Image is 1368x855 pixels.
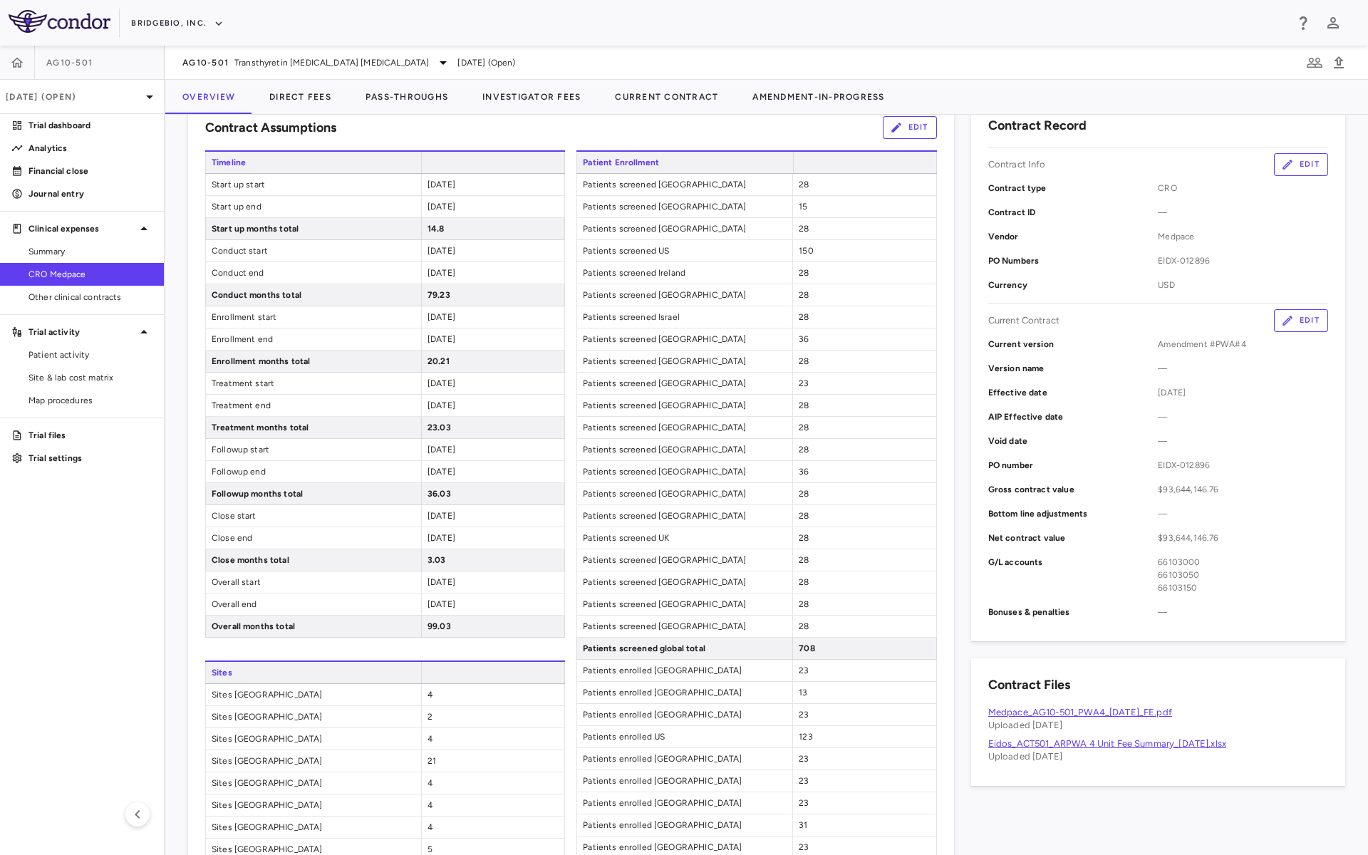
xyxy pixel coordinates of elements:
[988,386,1159,399] p: Effective date
[577,483,792,504] span: Patients screened [GEOGRAPHIC_DATA]
[988,483,1159,496] p: Gross contract value
[28,165,152,177] p: Financial close
[427,467,455,477] span: [DATE]
[6,90,141,103] p: [DATE] (Open)
[252,80,348,114] button: Direct Fees
[1158,230,1328,243] span: Medpace
[1158,532,1328,544] span: $93,644,146.76
[131,12,224,35] button: BridgeBio, Inc.
[799,290,809,300] span: 28
[988,362,1159,375] p: Version name
[427,334,455,344] span: [DATE]
[799,423,809,432] span: 28
[1158,556,1328,569] div: 66103000
[799,312,809,322] span: 28
[28,348,152,361] span: Patient activity
[206,750,421,772] span: Sites [GEOGRAPHIC_DATA]
[206,616,421,637] span: Overall months total
[28,119,152,132] p: Trial dashboard
[427,577,455,587] span: [DATE]
[206,196,421,217] span: Start up end
[427,224,445,234] span: 14.8
[427,756,436,766] span: 21
[799,224,809,234] span: 28
[427,268,455,278] span: [DATE]
[577,284,792,306] span: Patients screened [GEOGRAPHIC_DATA]
[799,842,809,852] span: 23
[427,511,455,521] span: [DATE]
[577,638,792,659] span: Patients screened global total
[206,549,421,571] span: Close months total
[988,230,1159,243] p: Vendor
[427,400,455,410] span: [DATE]
[988,532,1159,544] p: Net contract value
[28,394,152,407] span: Map procedures
[577,571,792,593] span: Patients screened [GEOGRAPHIC_DATA]
[577,373,792,394] span: Patients screened [GEOGRAPHIC_DATA]
[799,599,809,609] span: 28
[988,707,1172,717] a: Medpace_AG10-501_PWA4_[DATE]_FE.pdf
[205,662,421,683] span: Sites
[465,80,598,114] button: Investigator Fees
[577,306,792,328] span: Patients screened Israel
[988,738,1226,749] a: Eidos_ACT501_ARPWA 4 Unit Fee Summary_[DATE].xlsx
[1158,206,1328,219] span: —
[427,533,455,543] span: [DATE]
[577,704,792,725] span: Patients enrolled [GEOGRAPHIC_DATA]
[427,800,432,810] span: 4
[165,80,252,114] button: Overview
[799,621,809,631] span: 28
[206,218,421,239] span: Start up months total
[799,577,809,587] span: 28
[988,606,1159,618] p: Bonuses & penalties
[577,549,792,571] span: Patients screened [GEOGRAPHIC_DATA]
[427,246,455,256] span: [DATE]
[988,158,1046,171] p: Contract Info
[427,290,450,300] span: 79.23
[799,489,809,499] span: 28
[28,268,152,281] span: CRO Medpace
[427,489,451,499] span: 36.03
[206,328,421,350] span: Enrollment end
[988,507,1159,520] p: Bottom line adjustments
[799,202,807,212] span: 15
[28,222,135,235] p: Clinical expenses
[577,748,792,769] span: Patients enrolled [GEOGRAPHIC_DATA]
[577,814,792,836] span: Patients enrolled [GEOGRAPHIC_DATA]
[577,792,792,814] span: Patients enrolled [GEOGRAPHIC_DATA]
[427,378,455,388] span: [DATE]
[799,754,809,764] span: 23
[577,196,792,217] span: Patients screened [GEOGRAPHIC_DATA]
[577,461,792,482] span: Patients screened [GEOGRAPHIC_DATA]
[1158,254,1328,267] span: EIDX-012896
[427,844,432,854] span: 5
[799,467,809,477] span: 36
[206,306,421,328] span: Enrollment start
[1158,410,1328,423] span: —
[799,820,807,830] span: 31
[577,240,792,261] span: Patients screened US
[577,218,792,239] span: Patients screened [GEOGRAPHIC_DATA]
[988,675,1070,695] h6: Contract Files
[1158,338,1328,351] span: Amendment #PWA#4
[799,710,809,720] span: 23
[799,334,809,344] span: 36
[427,312,455,322] span: [DATE]
[577,395,792,416] span: Patients screened [GEOGRAPHIC_DATA]
[577,174,792,195] span: Patients screened [GEOGRAPHIC_DATA]
[206,483,421,504] span: Followup months total
[1158,459,1328,472] span: EIDX-012896
[799,798,809,808] span: 23
[577,726,792,747] span: Patients enrolled US
[988,410,1159,423] p: AIP Effective date
[206,351,421,372] span: Enrollment months total
[1158,386,1328,399] span: [DATE]
[1158,569,1328,581] div: 66103050
[206,794,421,816] span: Sites [GEOGRAPHIC_DATA]
[577,682,792,703] span: Patients enrolled [GEOGRAPHIC_DATA]
[206,174,421,195] span: Start up start
[206,728,421,750] span: Sites [GEOGRAPHIC_DATA]
[577,505,792,527] span: Patients screened [GEOGRAPHIC_DATA]
[799,400,809,410] span: 28
[427,621,451,631] span: 99.03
